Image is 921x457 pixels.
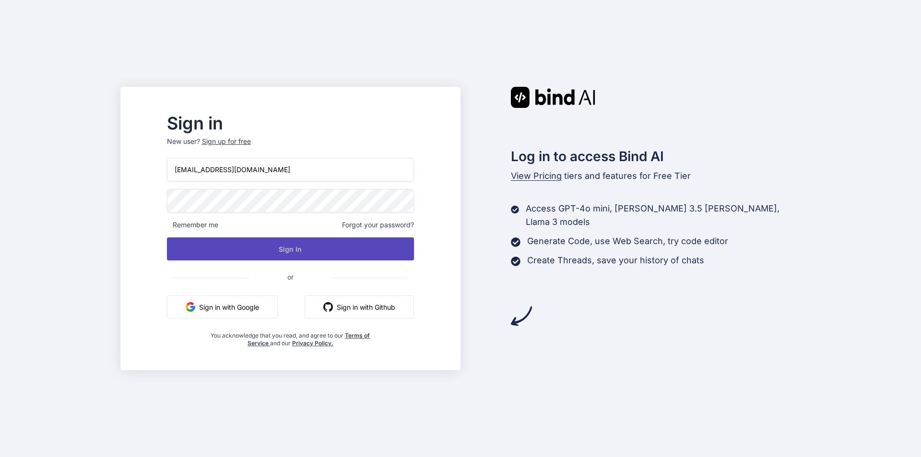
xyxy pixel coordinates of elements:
div: You acknowledge that you read, and agree to our and our [208,326,373,347]
img: arrow [511,305,532,327]
span: Forgot your password? [342,220,414,230]
button: Sign In [167,237,414,260]
div: Sign up for free [202,137,251,146]
button: Sign in with Github [305,295,414,318]
p: Create Threads, save your history of chats [527,254,704,267]
h2: Sign in [167,116,414,131]
input: Login or Email [167,158,414,181]
a: Privacy Policy. [292,340,333,347]
span: or [249,265,332,289]
button: Sign in with Google [167,295,278,318]
img: github [323,302,333,312]
h2: Log in to access Bind AI [511,146,801,166]
span: Remember me [167,220,218,230]
p: Generate Code, use Web Search, try code editor [527,234,728,248]
p: New user? [167,137,414,158]
p: Access GPT-4o mini, [PERSON_NAME] 3.5 [PERSON_NAME], Llama 3 models [526,202,801,229]
img: Bind AI logo [511,87,595,108]
img: google [186,302,195,312]
span: View Pricing [511,171,562,181]
p: tiers and features for Free Tier [511,169,801,183]
a: Terms of Service [248,332,370,347]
